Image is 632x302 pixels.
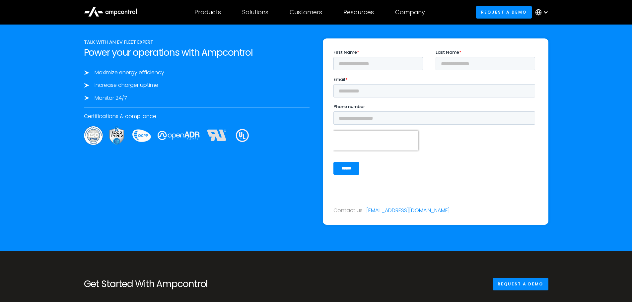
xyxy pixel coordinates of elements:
[95,94,127,102] div: Monitor 24/7
[343,9,374,16] div: Resources
[95,82,158,89] div: Increase charger uptime
[242,9,268,16] div: Solutions
[95,69,164,76] div: Maximize energy efficiency
[194,9,221,16] div: Products
[395,9,425,16] div: Company
[84,47,310,58] h2: Power your operations with Ampcontrol
[84,38,310,46] div: TALK WITH AN EV FLEET EXPERT
[290,9,322,16] div: Customers
[333,207,364,214] div: Contact us:
[493,278,548,290] a: Request a demo
[476,6,532,18] a: Request a demo
[333,49,538,180] iframe: Form 0
[366,207,450,214] a: [EMAIL_ADDRESS][DOMAIN_NAME]
[84,113,310,120] div: Certifications & compliance
[84,278,230,290] h2: Get Started With Ampcontrol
